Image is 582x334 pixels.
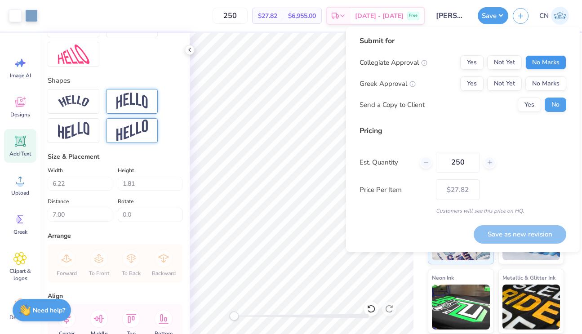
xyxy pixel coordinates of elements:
[116,120,148,142] img: Rise
[360,36,566,46] div: Submit for
[13,228,27,236] span: Greek
[360,100,425,110] div: Send a Copy to Client
[58,95,89,107] img: Arc
[502,273,555,282] span: Metallic & Glitter Ink
[10,72,31,79] span: Image AI
[360,157,413,168] label: Est. Quantity
[432,285,490,330] img: Neon Ink
[48,165,63,176] label: Width
[487,76,522,91] button: Not Yet
[9,314,31,321] span: Decorate
[58,45,89,64] img: Free Distort
[525,76,566,91] button: No Marks
[360,79,416,89] div: Greek Approval
[545,98,566,112] button: No
[360,58,427,68] div: Collegiate Approval
[258,11,277,21] span: $27.82
[230,312,239,321] div: Accessibility label
[116,93,148,110] img: Arch
[487,55,522,70] button: Not Yet
[48,291,182,301] div: Align
[360,185,429,195] label: Price Per Item
[539,11,549,21] span: CN
[118,165,134,176] label: Height
[11,189,29,196] span: Upload
[525,55,566,70] button: No Marks
[478,7,508,24] button: Save
[436,152,480,173] input: – –
[288,11,316,21] span: $6,955.00
[118,196,133,207] label: Rotate
[48,76,70,86] label: Shapes
[5,267,35,282] span: Clipart & logos
[551,7,569,25] img: Calleia Neal
[460,76,484,91] button: Yes
[58,122,89,139] img: Flag
[535,7,573,25] a: CN
[360,125,566,136] div: Pricing
[360,207,566,215] div: Customers will see this price on HQ.
[518,98,541,112] button: Yes
[213,8,248,24] input: – –
[33,306,65,315] strong: Need help?
[429,7,473,25] input: Untitled Design
[460,55,484,70] button: Yes
[432,273,454,282] span: Neon Ink
[355,11,404,21] span: [DATE] - [DATE]
[48,231,182,240] div: Arrange
[409,13,418,19] span: Free
[9,150,31,157] span: Add Text
[10,111,30,118] span: Designs
[48,152,182,161] div: Size & Placement
[502,285,560,330] img: Metallic & Glitter Ink
[48,196,69,207] label: Distance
